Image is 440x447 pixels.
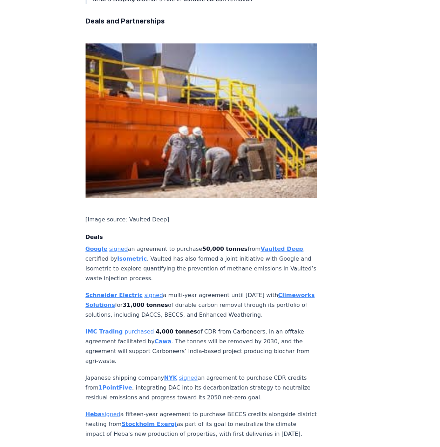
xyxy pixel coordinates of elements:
p: Japanese shipping company an agreement to purchase CDR credits from , integrating DAC into its de... [86,373,318,403]
a: Google [86,246,108,252]
a: Heba [86,411,102,418]
a: 1PointFive [99,384,132,391]
strong: 31,000 tonnes [123,302,168,308]
a: Isometric [117,255,147,262]
a: signed [109,246,128,252]
strong: 50,000 tonnes [202,246,248,252]
strong: Deals and Partnerships [86,17,165,25]
a: Stockholm Exergi [122,421,177,427]
a: IMC Trading [86,328,123,335]
strong: 4,000 tonnes [156,328,197,335]
img: blog post image [86,43,318,198]
a: signed [179,374,198,381]
a: Vaulted Deep [260,246,303,252]
a: signed [102,411,120,418]
p: a multi-year agreement until [DATE] with for of durable carbon removal through its portfolio of s... [86,290,318,320]
p: an agreement to purchase from , certified by . Vaulted has also formed a joint initiative with Go... [86,244,318,283]
p: of CDR from Carboneers, in an offtake agreement facilitated by . The tonnes will be removed by 20... [86,327,318,366]
a: Schneider Electric [86,292,143,298]
a: purchased [124,328,154,335]
a: NYK [164,374,177,381]
strong: Deals [86,234,103,240]
a: Cawa [155,338,171,345]
a: Climeworks Solutions [86,292,315,308]
p: [Image source: Vaulted Deep] [86,215,318,225]
a: signed [144,292,163,298]
p: a fifteen-year agreement to purchase BECCS credits alongside district heating from as part of its... [86,410,318,439]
